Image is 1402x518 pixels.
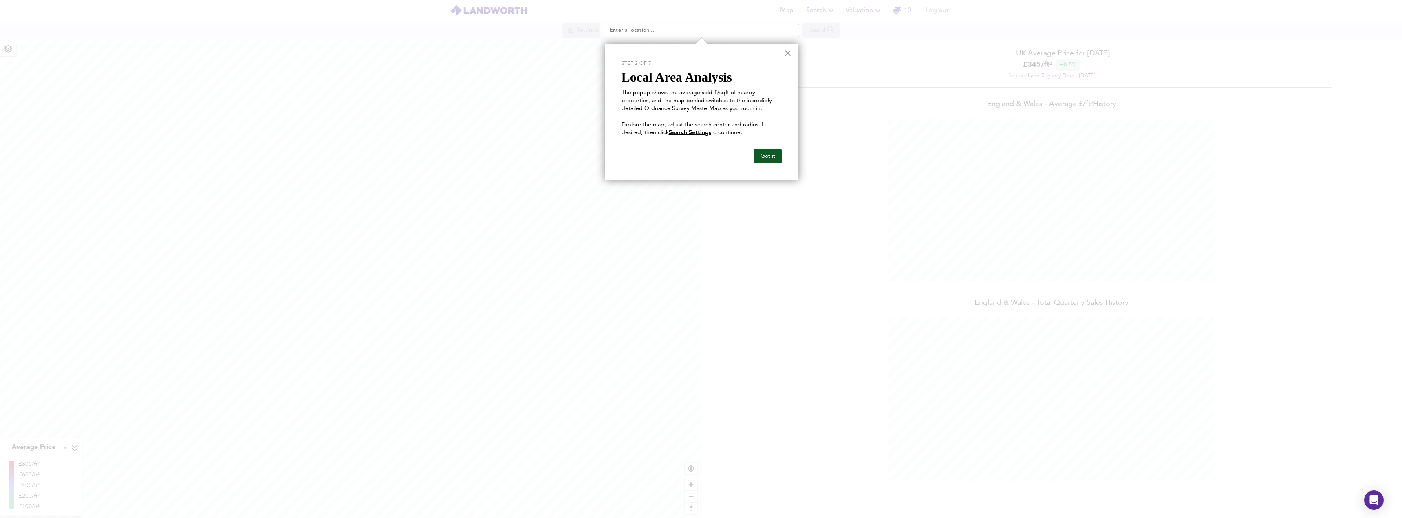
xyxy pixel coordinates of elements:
button: Close [784,46,792,60]
u: Search Settings [669,130,711,135]
input: Enter a location... [604,24,799,37]
p: Step 2 of 7 [622,60,782,67]
div: Open Intercom Messenger [1364,490,1384,510]
p: Local Area Analysis [622,69,782,85]
span: Explore the map, adjust the search center and radius if desired, then click [622,122,765,136]
button: Got it [754,149,782,163]
span: to continue. [711,130,742,135]
p: The popup shows the average sold £/sqft of nearby properties, and the map behind switches to the ... [622,89,782,113]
